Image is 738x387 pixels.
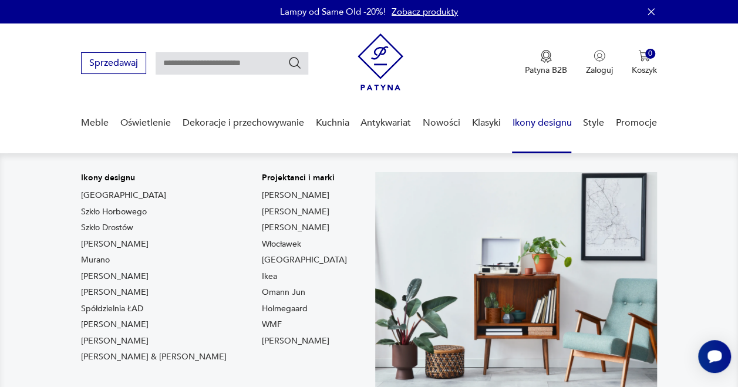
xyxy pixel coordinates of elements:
a: Ikona medaluPatyna B2B [525,50,567,76]
a: [PERSON_NAME] & [PERSON_NAME] [81,351,227,363]
div: 0 [645,49,655,59]
button: Patyna B2B [525,50,567,76]
a: Szkło Drostów [81,222,133,234]
p: Lampy od Same Old -20%! [280,6,386,18]
a: [GEOGRAPHIC_DATA] [262,254,347,266]
a: WMF [262,319,282,331]
a: [PERSON_NAME] [81,287,149,298]
p: Koszyk [632,65,657,76]
img: Ikonka użytkownika [594,50,605,62]
a: Nowości [423,100,460,146]
a: Promocje [616,100,657,146]
a: [PERSON_NAME] [262,206,329,218]
button: 0Koszyk [632,50,657,76]
a: Meble [81,100,109,146]
a: Szkło Horbowego [81,206,147,218]
a: [PERSON_NAME] [81,238,149,250]
a: Ikea [262,271,277,282]
a: Ikony designu [512,100,571,146]
a: [PERSON_NAME] [262,190,329,201]
a: Sprzedawaj [81,60,146,68]
a: Style [583,100,604,146]
a: Oświetlenie [120,100,171,146]
img: Ikona koszyka [638,50,650,62]
a: [PERSON_NAME] [262,335,329,347]
img: Patyna - sklep z meblami i dekoracjami vintage [358,33,403,90]
a: [GEOGRAPHIC_DATA] [81,190,166,201]
a: [PERSON_NAME] [81,335,149,347]
a: Włocławek [262,238,301,250]
a: Antykwariat [360,100,411,146]
a: Holmegaard [262,303,308,315]
a: Omann Jun [262,287,305,298]
a: Murano [81,254,110,266]
a: Kuchnia [315,100,349,146]
button: Szukaj [288,56,302,70]
button: Zaloguj [586,50,613,76]
a: [PERSON_NAME] [81,319,149,331]
a: [PERSON_NAME] [262,222,329,234]
p: Ikony designu [81,172,227,184]
a: Dekoracje i przechowywanie [183,100,304,146]
p: Patyna B2B [525,65,567,76]
a: Klasyki [472,100,501,146]
a: Zobacz produkty [392,6,458,18]
p: Projektanci i marki [262,172,347,184]
iframe: Smartsupp widget button [698,340,731,373]
a: [PERSON_NAME] [81,271,149,282]
button: Sprzedawaj [81,52,146,74]
img: Ikona medalu [540,50,552,63]
a: Spółdzielnia ŁAD [81,303,143,315]
p: Zaloguj [586,65,613,76]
